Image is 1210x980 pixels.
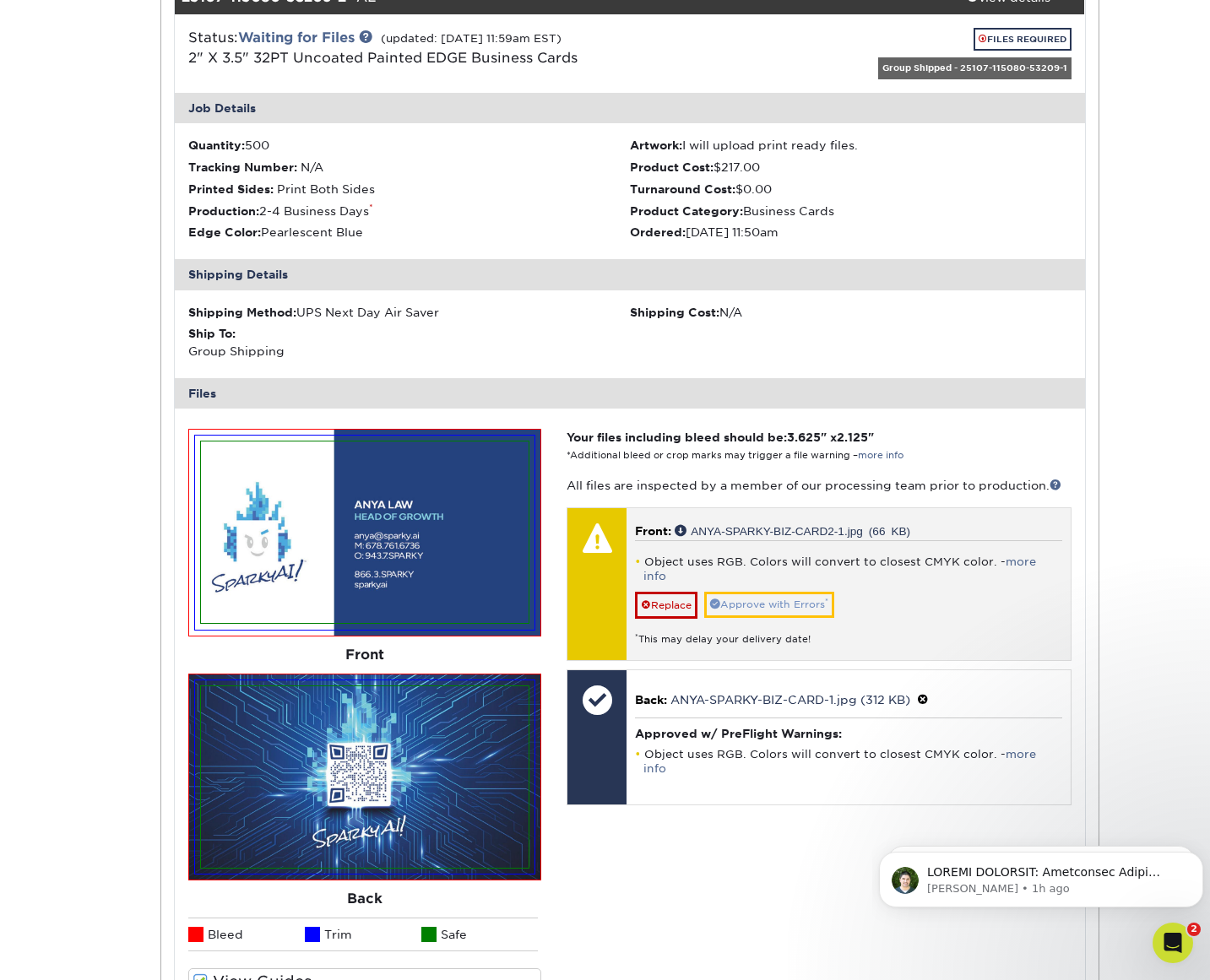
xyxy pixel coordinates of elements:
[837,430,868,444] span: 2.125
[635,592,697,619] a: Replace
[188,137,630,154] li: 500
[567,430,874,444] strong: Your files including bleed should be: " x "
[1153,923,1193,963] iframe: Intercom live chat
[630,138,682,152] strong: Artwork:
[175,93,1085,123] div: Job Details
[630,160,714,174] strong: Product Cost:
[872,816,1210,934] iframe: Intercom notifications message
[188,182,274,196] strong: Printed Sides:
[643,555,1036,582] a: more info
[878,57,1072,79] div: Group Shipped - 25107-115080-53209-1
[188,138,245,152] strong: Quantity:
[643,748,1036,775] a: more info
[188,918,305,951] li: Bleed
[188,306,296,319] strong: Shipping Method:
[567,450,903,461] small: *Additional bleed or crop marks may trigger a file warning –
[55,49,309,834] span: LOREMI DOLORSIT: Ametconsec Adipi 31157-493205-53014 Elits doe tem incidid utla etdol magn Aliqua...
[787,430,821,444] span: 3.625
[188,880,541,918] div: Back
[188,50,578,66] a: 2" X 3.5" 32PT Uncoated Painted EDGE Business Cards
[630,204,743,218] strong: Product Category:
[630,182,735,196] strong: Turnaround Cost:
[175,378,1085,409] div: Files
[188,160,297,174] strong: Tracking Number:
[630,181,1072,198] li: $0.00
[630,306,719,319] strong: Shipping Cost:
[55,65,310,80] p: Message from Matthew, sent 1h ago
[635,747,1061,776] li: Object uses RGB. Colors will convert to closest CMYK color. -
[175,259,1085,290] div: Shipping Details
[704,592,834,618] a: Approve with Errors*
[188,636,541,674] div: Front
[421,918,538,951] li: Safe
[630,203,1072,219] li: Business Cards
[630,137,1072,154] li: I will upload print ready files.
[630,224,1072,241] li: [DATE] 11:50am
[670,693,910,707] a: ANYA-SPARKY-BIZ-CARD-1.jpg (312 KB)
[188,204,259,218] strong: Production:
[635,693,667,707] span: Back:
[630,304,1072,321] div: N/A
[305,918,421,951] li: Trim
[635,555,1061,583] li: Object uses RGB. Colors will convert to closest CMYK color. -
[635,619,1061,647] div: This may delay your delivery date!
[176,28,781,76] div: Status:
[188,225,261,239] strong: Edge Color:
[188,325,630,360] div: Group Shipping
[567,477,1071,494] p: All files are inspected by a member of our processing team prior to production.
[1187,923,1201,936] span: 2
[188,224,630,241] li: Pearlescent Blue
[301,160,323,174] span: N/A
[381,32,562,45] small: (updated: [DATE] 11:59am EST)
[974,28,1072,51] a: FILES REQUIRED
[858,450,903,461] a: more info
[188,327,236,340] strong: Ship To:
[188,304,630,321] div: UPS Next Day Air Saver
[635,524,671,538] span: Front:
[188,203,630,219] li: 2-4 Business Days
[238,30,355,46] a: Waiting for Files
[630,225,686,239] strong: Ordered:
[630,159,1072,176] li: $217.00
[675,524,910,536] a: ANYA-SPARKY-BIZ-CARD2-1.jpg (66 KB)
[635,727,1061,740] h4: Approved w/ PreFlight Warnings:
[277,182,375,196] span: Print Both Sides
